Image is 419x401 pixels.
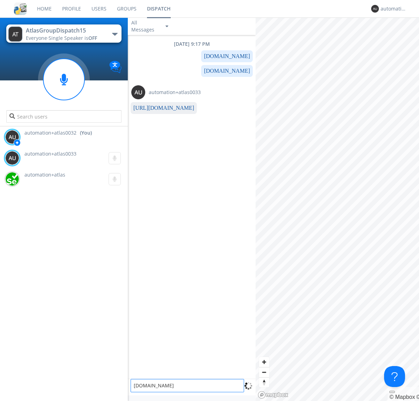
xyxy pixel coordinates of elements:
[131,85,145,99] img: 373638.png
[26,27,104,35] div: AtlasGroupDispatch15
[5,130,19,144] img: 373638.png
[149,89,201,96] span: automation+atlas0033
[128,41,256,48] div: [DATE] 9:17 PM
[166,26,168,27] img: caret-down-sm.svg
[371,5,379,13] img: 373638.png
[381,5,407,12] div: automation+atlas0032
[204,68,250,74] a: [DOMAIN_NAME]
[258,391,288,399] a: Mapbox logo
[24,129,76,136] span: automation+atlas0032
[14,2,27,15] img: cddb5a64eb264b2086981ab96f4c1ba7
[131,379,244,392] textarea: [DOMAIN_NAME]
[244,381,253,390] img: spin.svg
[109,61,122,73] img: Translation enabled
[5,172,19,186] img: d2d01cd9b4174d08988066c6d424eccd
[389,391,395,393] button: Toggle attribution
[8,27,22,42] img: 373638.png
[204,53,250,59] a: [DOMAIN_NAME]
[259,357,269,367] button: Zoom in
[259,367,269,377] button: Zoom out
[49,35,97,41] span: Single Speaker is
[5,151,19,165] img: 373638.png
[88,35,97,41] span: OFF
[384,366,405,387] iframe: Toggle Customer Support
[24,171,65,178] span: automation+atlas
[6,110,121,123] input: Search users
[389,394,415,400] a: Mapbox
[24,150,76,157] span: automation+atlas0033
[6,24,121,43] button: AtlasGroupDispatch15Everyone·Single Speaker isOFF
[26,35,104,42] div: Everyone ·
[259,377,269,387] button: Reset bearing to north
[80,129,92,136] div: (You)
[133,105,194,111] a: [URL][DOMAIN_NAME]
[131,19,159,33] div: All Messages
